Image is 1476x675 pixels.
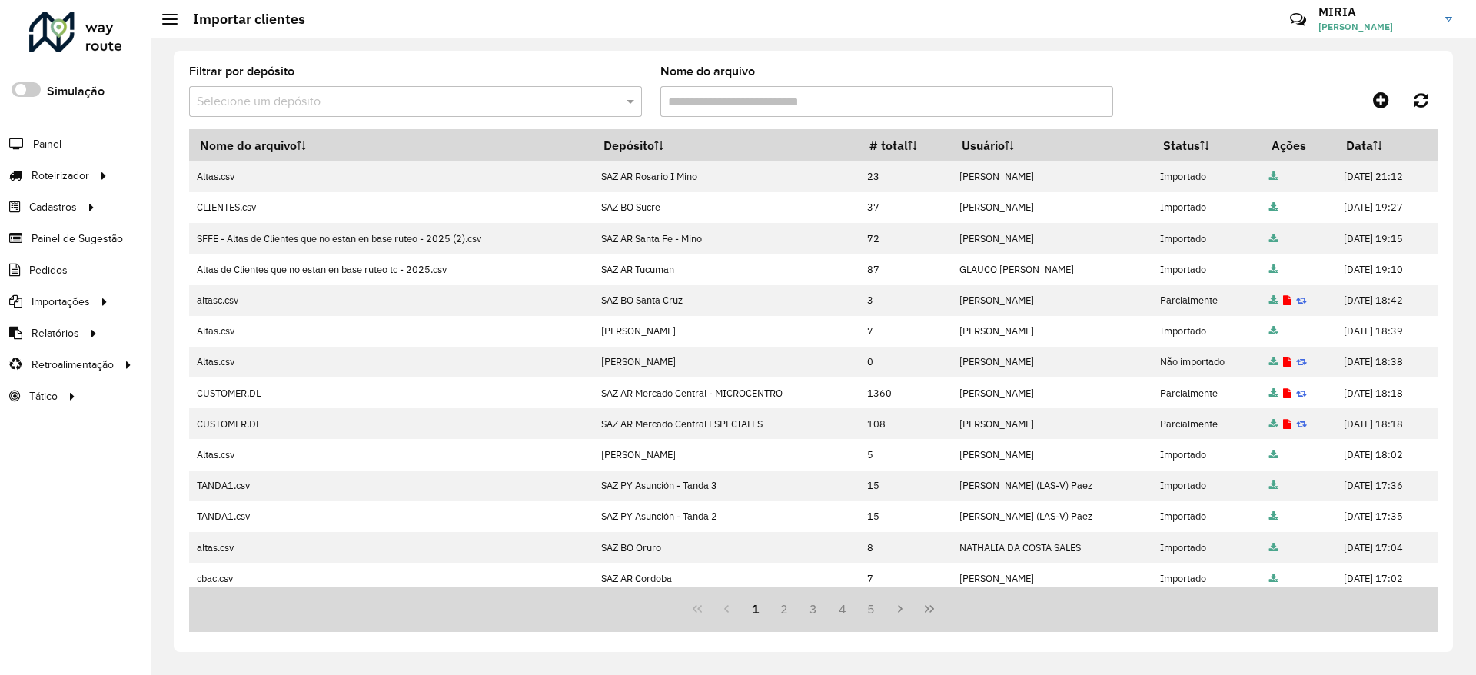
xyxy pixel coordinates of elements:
[29,199,77,215] span: Cadastros
[1269,510,1278,523] a: Arquivo completo
[859,532,951,563] td: 8
[1336,192,1438,223] td: [DATE] 19:27
[593,254,859,284] td: SAZ AR Tucuman
[1152,501,1261,532] td: Importado
[593,316,859,347] td: [PERSON_NAME]
[859,129,951,161] th: # total
[593,377,859,408] td: SAZ AR Mercado Central - MICROCENTRO
[952,501,1152,532] td: [PERSON_NAME] (LAS-V) Paez
[32,231,123,247] span: Painel de Sugestão
[1336,377,1438,408] td: [DATE] 18:18
[1269,417,1278,431] a: Arquivo completo
[952,129,1152,161] th: Usuário
[770,594,799,623] button: 2
[859,161,951,192] td: 23
[1152,223,1261,254] td: Importado
[1269,448,1278,461] a: Arquivo completo
[1152,563,1261,594] td: Importado
[1269,387,1278,400] a: Arquivo completo
[1269,232,1278,245] a: Arquivo completo
[1318,5,1434,19] h3: MIRIA
[593,563,859,594] td: SAZ AR Cordoba
[952,347,1152,377] td: [PERSON_NAME]
[32,168,89,184] span: Roteirizador
[593,161,859,192] td: SAZ AR Rosario I Mino
[1296,387,1307,400] a: Reimportar
[859,316,951,347] td: 7
[189,223,593,254] td: SFFE - Altas de Clientes que no estan en base ruteo - 2025 (2).csv
[1282,3,1315,36] a: Contato Rápido
[593,471,859,501] td: SAZ PY Asunción - Tanda 3
[952,285,1152,316] td: [PERSON_NAME]
[952,532,1152,563] td: NATHALIA DA COSTA SALES
[1336,563,1438,594] td: [DATE] 17:02
[593,501,859,532] td: SAZ PY Asunción - Tanda 2
[1269,355,1278,368] a: Arquivo completo
[189,285,593,316] td: altasc.csv
[29,262,68,278] span: Pedidos
[189,62,294,81] label: Filtrar por depósito
[1269,541,1278,554] a: Arquivo completo
[1283,417,1291,431] a: Exibir log de erros
[1283,355,1291,368] a: Exibir log de erros
[1336,439,1438,470] td: [DATE] 18:02
[1152,161,1261,192] td: Importado
[32,294,90,310] span: Importações
[1336,471,1438,501] td: [DATE] 17:36
[1336,285,1438,316] td: [DATE] 18:42
[1152,408,1261,439] td: Parcialmente
[859,408,951,439] td: 108
[593,532,859,563] td: SAZ BO Oruro
[952,223,1152,254] td: [PERSON_NAME]
[1296,417,1307,431] a: Reimportar
[1152,377,1261,408] td: Parcialmente
[857,594,886,623] button: 5
[1269,263,1278,276] a: Arquivo completo
[189,129,593,161] th: Nome do arquivo
[1269,479,1278,492] a: Arquivo completo
[952,316,1152,347] td: [PERSON_NAME]
[859,192,951,223] td: 37
[1152,347,1261,377] td: Não importado
[593,347,859,377] td: [PERSON_NAME]
[1152,439,1261,470] td: Importado
[859,563,951,594] td: 7
[1152,471,1261,501] td: Importado
[859,377,951,408] td: 1360
[593,439,859,470] td: [PERSON_NAME]
[1283,387,1291,400] a: Exibir log de erros
[189,439,593,470] td: Altas.csv
[1152,285,1261,316] td: Parcialmente
[952,254,1152,284] td: GLAUCO [PERSON_NAME]
[1336,316,1438,347] td: [DATE] 18:39
[828,594,857,623] button: 4
[952,439,1152,470] td: [PERSON_NAME]
[1269,294,1278,307] a: Arquivo completo
[1336,501,1438,532] td: [DATE] 17:35
[1283,294,1291,307] a: Exibir log de erros
[1336,347,1438,377] td: [DATE] 18:38
[1269,572,1278,585] a: Arquivo completo
[952,192,1152,223] td: [PERSON_NAME]
[1336,161,1438,192] td: [DATE] 21:12
[189,501,593,532] td: TANDA1.csv
[1336,408,1438,439] td: [DATE] 18:18
[1261,129,1335,161] th: Ações
[1152,532,1261,563] td: Importado
[1336,532,1438,563] td: [DATE] 17:04
[952,471,1152,501] td: [PERSON_NAME] (LAS-V) Paez
[178,11,305,28] h2: Importar clientes
[1318,20,1434,34] span: [PERSON_NAME]
[859,347,951,377] td: 0
[952,563,1152,594] td: [PERSON_NAME]
[1152,316,1261,347] td: Importado
[32,325,79,341] span: Relatórios
[593,192,859,223] td: SAZ BO Sucre
[1296,355,1307,368] a: Reimportar
[1152,192,1261,223] td: Importado
[799,594,828,623] button: 3
[29,388,58,404] span: Tático
[1269,170,1278,183] a: Arquivo completo
[1152,129,1261,161] th: Status
[33,136,61,152] span: Painel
